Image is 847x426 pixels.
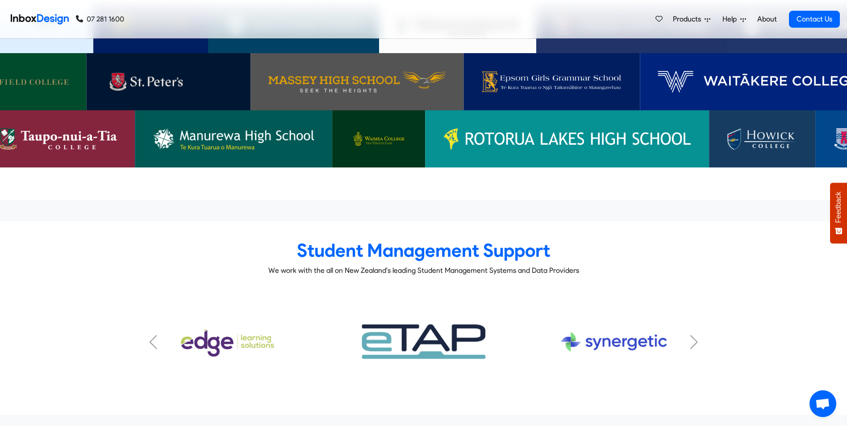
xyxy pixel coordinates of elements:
a: About [755,10,779,28]
heading: Student Management Support [145,239,703,262]
span: Help [722,14,740,25]
div: Previous slide [149,335,158,349]
a: Products [669,10,714,28]
div: Open chat [809,390,836,417]
span: Feedback [834,192,843,223]
p: We work with the all on New Zealand's leading Student Management Systems and Data Providers [145,265,703,276]
div: 6 / 7 [526,312,703,372]
button: Feedback - Show survey [830,183,847,243]
img: Synergetic [554,312,674,372]
img: Manurewa High School [153,128,314,150]
img: St Peter’s School (Cambridge) [104,71,233,92]
span: Products [673,14,705,25]
img: eTap [351,306,496,378]
div: 4 / 7 [144,312,321,372]
a: Contact Us [789,11,840,28]
img: Howick College [727,128,797,150]
img: Massey High School [269,71,446,92]
img: Waimea College [350,128,408,150]
a: Help [719,10,750,28]
div: Next slide [689,335,698,349]
img: Rotorua Lakes High School [443,128,692,150]
img: Musac Edge [173,312,293,372]
img: Epsom Girls Grammar School [482,71,622,92]
a: 07 281 1600 [76,14,124,25]
div: 5 / 7 [335,312,512,372]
